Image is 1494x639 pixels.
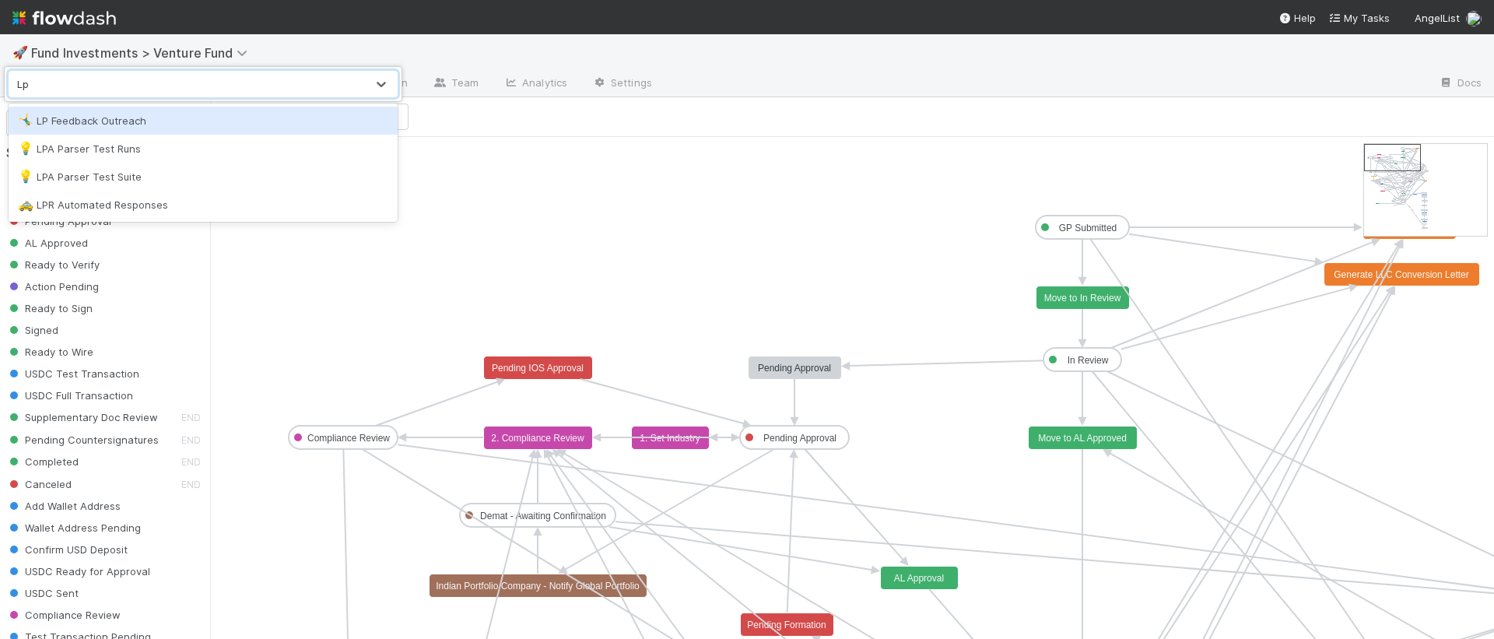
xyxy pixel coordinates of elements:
div: LPA Parser Test Runs [18,141,388,156]
span: 💡 [18,170,33,183]
div: LP Feedback Outreach [18,113,388,128]
span: 🤸‍♂️ [18,114,33,127]
span: 🚕 [18,198,33,211]
span: 💡 [18,142,33,155]
div: LPR Automated Responses [18,197,388,212]
div: LPA Parser Test Suite [18,169,388,184]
